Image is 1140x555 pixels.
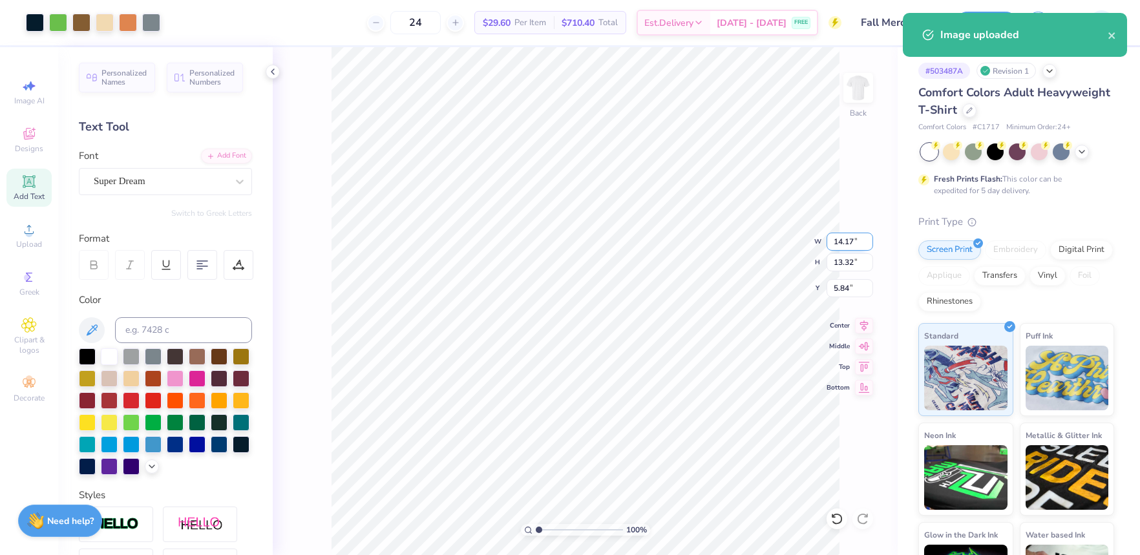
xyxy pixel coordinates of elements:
[598,16,618,30] span: Total
[974,266,1026,286] div: Transfers
[19,287,39,297] span: Greek
[1026,445,1109,510] img: Metallic & Glitter Ink
[1006,122,1071,133] span: Minimum Order: 24 +
[1026,528,1085,541] span: Water based Ink
[14,96,45,106] span: Image AI
[827,383,850,392] span: Bottom
[16,239,42,249] span: Upload
[79,488,252,503] div: Styles
[94,517,139,532] img: Stroke
[934,174,1002,184] strong: Fresh Prints Flash:
[940,27,1108,43] div: Image uploaded
[79,118,252,136] div: Text Tool
[115,317,252,343] input: e.g. 7428 c
[626,524,647,536] span: 100 %
[985,240,1046,260] div: Embroidery
[483,16,511,30] span: $29.60
[14,393,45,403] span: Decorate
[924,428,956,442] span: Neon Ink
[189,68,235,87] span: Personalized Numbers
[845,75,871,101] img: Back
[918,63,970,79] div: # 503487A
[976,63,1036,79] div: Revision 1
[851,10,946,36] input: Untitled Design
[201,149,252,163] div: Add Font
[15,143,43,154] span: Designs
[1029,266,1066,286] div: Vinyl
[934,173,1093,196] div: This color can be expedited for 5 day delivery.
[717,16,786,30] span: [DATE] - [DATE]
[924,329,958,342] span: Standard
[918,85,1110,118] span: Comfort Colors Adult Heavyweight T-Shirt
[827,362,850,372] span: Top
[794,18,808,27] span: FREE
[850,107,867,119] div: Back
[644,16,693,30] span: Est. Delivery
[1108,27,1117,43] button: close
[171,208,252,218] button: Switch to Greek Letters
[918,266,970,286] div: Applique
[1050,240,1113,260] div: Digital Print
[6,335,52,355] span: Clipart & logos
[101,68,147,87] span: Personalized Names
[178,516,223,532] img: Shadow
[918,240,981,260] div: Screen Print
[924,528,998,541] span: Glow in the Dark Ink
[918,215,1114,229] div: Print Type
[1026,346,1109,410] img: Puff Ink
[924,445,1008,510] img: Neon Ink
[1026,329,1053,342] span: Puff Ink
[79,149,98,163] label: Font
[1070,266,1100,286] div: Foil
[47,515,94,527] strong: Need help?
[390,11,441,34] input: – –
[918,122,966,133] span: Comfort Colors
[14,191,45,202] span: Add Text
[562,16,595,30] span: $710.40
[827,321,850,330] span: Center
[918,292,981,311] div: Rhinestones
[973,122,1000,133] span: # C1717
[79,231,253,246] div: Format
[79,293,252,308] div: Color
[514,16,546,30] span: Per Item
[827,342,850,351] span: Middle
[924,346,1008,410] img: Standard
[1026,428,1102,442] span: Metallic & Glitter Ink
